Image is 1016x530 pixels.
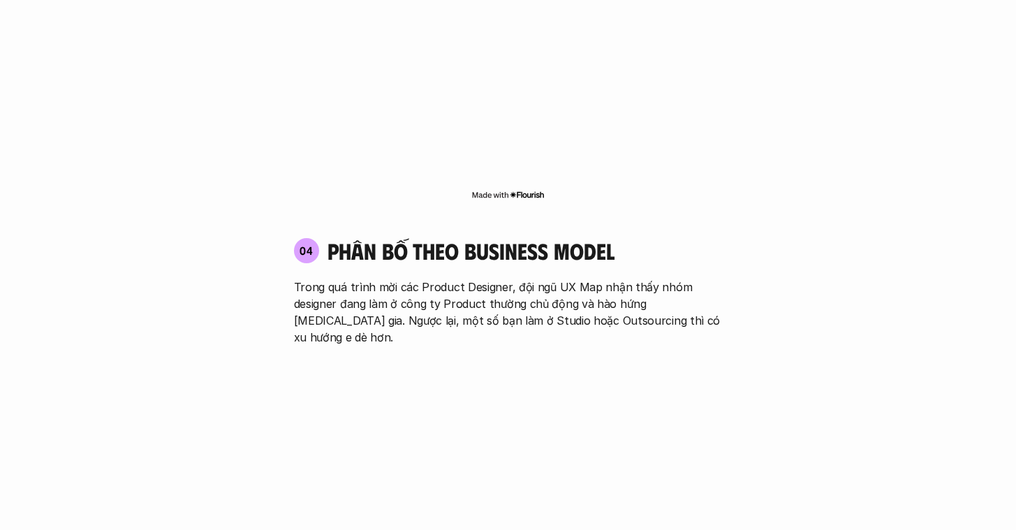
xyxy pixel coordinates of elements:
[300,245,314,256] p: 04
[294,279,723,346] p: Trong quá trình mời các Product Designer, đội ngũ UX Map nhận thấy nhóm designer đang làm ở công ...
[471,189,545,200] img: Made with Flourish
[327,237,614,264] h4: phân bố theo business model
